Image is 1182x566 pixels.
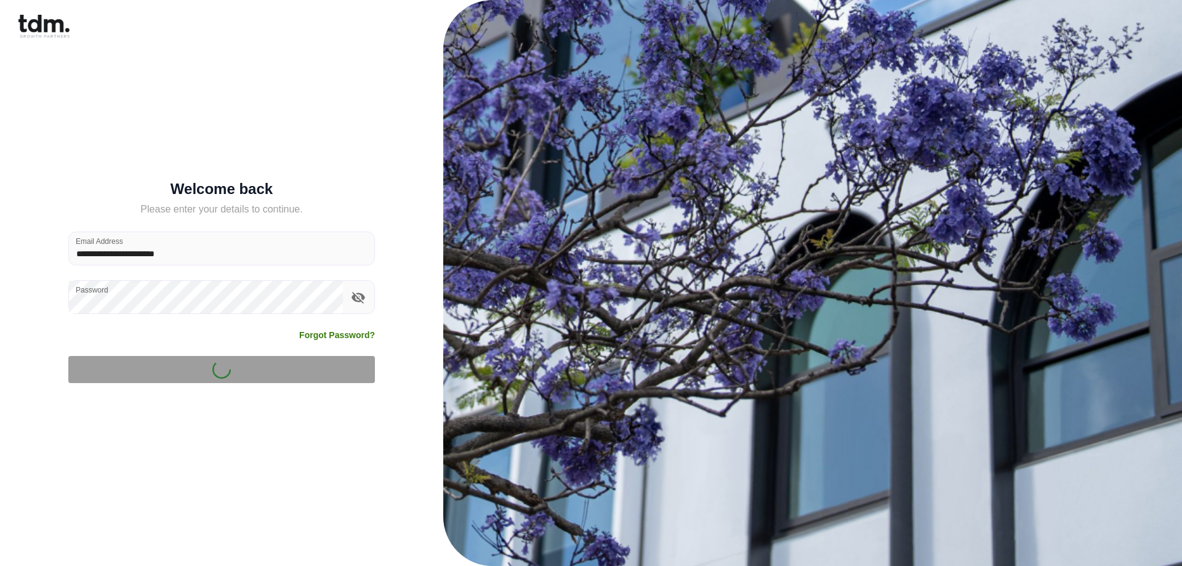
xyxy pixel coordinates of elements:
[68,202,375,217] h5: Please enter your details to continue.
[299,329,375,341] a: Forgot Password?
[348,287,369,308] button: toggle password visibility
[76,285,108,295] label: Password
[76,236,123,246] label: Email Address
[68,183,375,195] h5: Welcome back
